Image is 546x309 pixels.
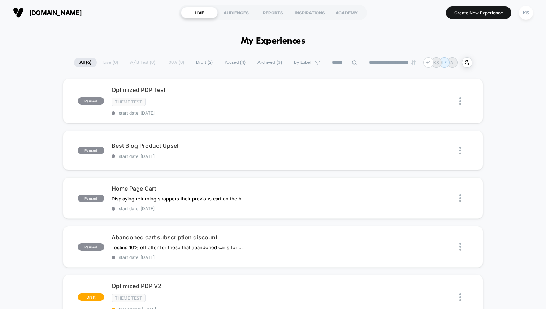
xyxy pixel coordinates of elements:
button: [DOMAIN_NAME] [11,7,84,18]
span: By Label [294,60,311,65]
span: paused [78,147,104,154]
img: close [459,97,461,105]
span: Archived ( 3 ) [252,58,287,67]
div: INSPIRATIONS [291,7,328,18]
span: Home Page Cart [112,185,273,192]
span: start date: [DATE] [112,255,273,260]
h1: My Experiences [241,36,305,47]
span: [DOMAIN_NAME] [29,9,82,17]
img: close [459,293,461,301]
span: start date: [DATE] [112,154,273,159]
span: Theme Test [112,294,146,302]
div: ACADEMY [328,7,365,18]
span: paused [78,195,104,202]
span: Testing 10% off offer for those that abandoned carts for melts subscription. [112,244,246,250]
span: start date: [DATE] [112,206,273,211]
div: REPORTS [255,7,291,18]
div: LIVE [181,7,218,18]
img: close [459,194,461,202]
div: AUDIENCES [218,7,255,18]
span: Best Blog Product Upsell [112,142,273,149]
span: draft [78,293,104,301]
button: KS [517,5,535,20]
img: Visually logo [13,7,24,18]
span: Displaying returning shoppers their previous cart on the home page [112,196,246,202]
img: end [411,60,416,65]
span: Draft ( 2 ) [191,58,218,67]
span: Abandoned cart subscription discount [112,234,273,241]
span: Optimized PDP Test [112,86,273,93]
span: Paused ( 4 ) [219,58,251,67]
span: All ( 6 ) [74,58,97,67]
div: KS [519,6,533,20]
span: Optimized PDP V2 [112,282,273,290]
span: Theme Test [112,98,146,106]
p: LF [442,60,447,65]
span: paused [78,243,104,251]
img: close [459,147,461,154]
div: + 1 [423,57,434,68]
p: KS [433,60,439,65]
span: start date: [DATE] [112,110,273,116]
span: paused [78,97,104,105]
img: close [459,243,461,251]
p: A. [450,60,454,65]
button: Create New Experience [446,6,511,19]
